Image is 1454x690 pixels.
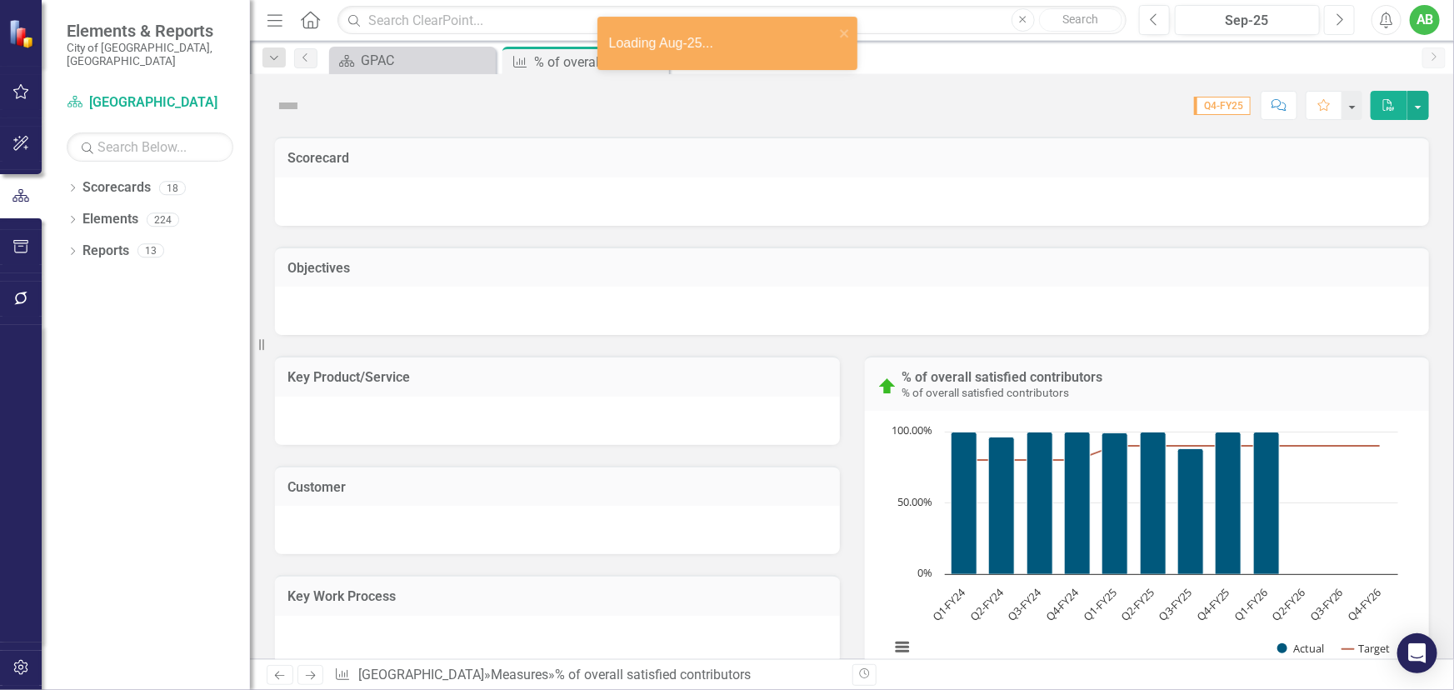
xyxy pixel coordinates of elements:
[877,377,897,397] img: On Target
[1062,12,1098,26] span: Search
[1080,585,1119,624] text: Q1-FY25
[891,635,914,658] button: View chart menu, Chart
[287,480,827,495] h3: Customer
[287,370,827,385] h3: Key Product/Service
[1194,97,1251,115] span: Q4-FY25
[82,178,151,197] a: Scorecards
[358,667,484,682] a: [GEOGRAPHIC_DATA]
[1307,585,1346,624] text: Q3-FY26
[902,386,1070,399] small: % of overall satisfied contributors
[1397,633,1437,673] div: Open Intercom Messenger
[967,585,1007,625] text: Q2-FY24
[1231,585,1270,624] text: Q1-FY26
[928,585,968,625] text: Q1-FY24
[67,132,233,162] input: Search Below...
[1064,432,1090,575] path: Q4-FY24, 100. Actual.
[1140,432,1166,575] path: Q2-FY25, 100. Actual.
[902,369,1103,385] a: % of overall satisfied contributors
[917,565,932,580] text: 0%
[1155,585,1194,624] text: Q3-FY25
[1117,585,1157,624] text: Q2-FY25
[882,423,1407,673] svg: Interactive chart
[82,210,138,229] a: Elements
[1175,5,1321,35] button: Sep-25
[159,181,186,195] div: 18
[988,437,1014,575] path: Q2-FY24, 96. Actual.
[839,23,851,42] button: close
[1277,641,1324,655] button: Show Actual
[334,666,839,685] div: » »
[1181,11,1315,31] div: Sep-25
[897,494,932,509] text: 50.00%
[275,92,302,119] img: Not Defined
[1410,5,1440,35] button: AB
[882,423,1413,673] div: Chart. Highcharts interactive chart.
[892,422,932,437] text: 100.00%
[67,93,233,112] a: [GEOGRAPHIC_DATA]
[1039,8,1122,32] button: Search
[287,151,1417,166] h3: Scorecard
[951,432,977,575] path: Q1-FY24, 100. Actual.
[534,52,665,72] div: % of overall satisfied contributors
[361,50,492,71] div: GPAC
[8,18,37,47] img: ClearPoint Strategy
[1268,585,1307,624] text: Q2-FY26
[555,667,751,682] div: % of overall satisfied contributors
[491,667,548,682] a: Measures
[137,244,164,258] div: 13
[67,21,233,41] span: Elements & Reports
[1042,585,1082,625] text: Q4-FY24
[1193,585,1232,624] text: Q4-FY25
[337,6,1126,35] input: Search ClearPoint...
[1177,449,1203,575] path: Q3-FY25, 88. Actual.
[1342,641,1391,655] button: Show Target
[1253,432,1279,575] path: Q1-FY26, 100. Actual.
[1027,432,1052,575] path: Q3-FY24, 100. Actual.
[1004,585,1044,625] text: Q3-FY24
[1215,432,1241,575] path: Q4-FY25, 100. Actual.
[1344,585,1383,624] text: Q4-FY26
[287,589,827,604] h3: Key Work Process
[147,212,179,227] div: 224
[609,34,834,53] div: Loading Aug-25...
[333,50,492,71] a: GPAC
[67,41,233,68] small: City of [GEOGRAPHIC_DATA], [GEOGRAPHIC_DATA]
[82,242,129,261] a: Reports
[287,261,1417,276] h3: Objectives
[951,432,1380,575] g: Actual, series 1 of 2. Bar series with 12 bars.
[1102,433,1127,575] path: Q1-FY25, 99. Actual.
